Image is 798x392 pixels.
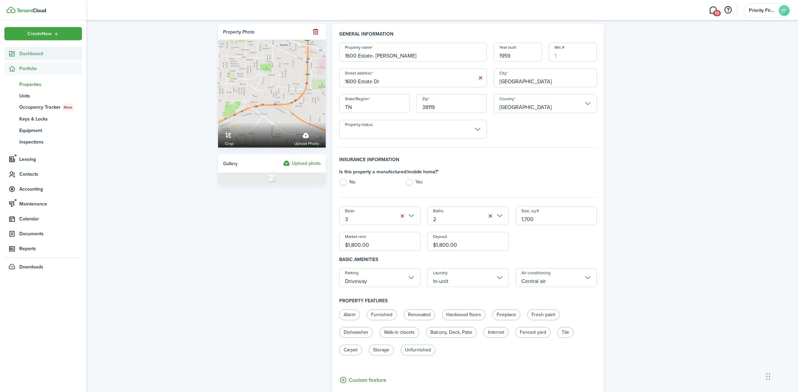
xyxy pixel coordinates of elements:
[19,92,82,100] span: Units
[557,327,574,338] label: Tile
[294,129,319,147] label: Upload photo
[339,268,421,287] input: Parking
[223,28,255,36] div: Property photo
[405,179,465,189] label: Yes
[516,206,597,225] input: 0.00
[19,138,82,146] span: Inspections
[4,136,82,148] a: Inspections
[4,242,82,255] a: Reports
[339,30,597,43] h4: General information
[27,31,52,36] span: Create New
[19,171,82,178] span: Contacts
[4,125,82,136] a: Equipment
[483,327,509,338] label: Internet
[339,168,465,175] h4: Is this property a manufactured/mobile home? *
[4,27,82,40] button: Open menu
[19,156,82,163] span: Leasing
[225,129,234,147] a: Crop
[19,263,43,270] span: Downloads
[339,68,487,87] input: Start typing the address and then select from the dropdown
[19,245,82,252] span: Reports
[225,140,234,147] span: Crop
[223,160,238,167] span: Gallery
[64,104,72,110] span: New
[442,309,486,320] label: Hardwood floors
[218,173,326,183] img: Photo placeholder
[380,327,419,338] label: Walk-in closets
[486,211,495,221] button: Clear
[682,319,798,392] iframe: Chat Widget
[401,345,435,355] label: Unfurnished
[339,179,398,189] label: No
[426,327,477,338] label: Balcony, Deck, Patio
[515,327,551,338] label: Fenced yard
[492,309,520,320] label: Fireplace
[516,268,597,287] input: Air conditioning
[19,230,82,237] span: Documents
[19,127,82,134] span: Equipment
[339,156,597,168] h4: Insurance information
[19,186,82,193] span: Accounting
[339,251,597,268] h4: Basic amenities
[4,102,82,113] a: Occupancy TrackerNew
[17,8,46,13] img: TenantCloud
[749,8,776,13] span: Priority First Property Management
[766,366,770,387] div: Drag
[367,309,397,320] label: Furnished
[4,113,82,125] a: Keys & Locks
[19,81,82,88] span: Properties
[294,140,319,147] span: Upload photo
[19,200,82,208] span: Maintenance
[707,2,719,19] a: Messaging
[339,345,362,355] label: Carpet
[397,211,407,221] button: Clear
[4,90,82,102] a: Units
[19,115,82,123] span: Keys & Locks
[404,309,435,320] label: Renovated
[722,4,734,16] button: Open resource center
[4,79,82,90] a: Properties
[779,5,790,16] avatar-text: PF
[427,232,509,251] input: 0.00
[339,309,360,320] label: Alarm
[339,292,597,309] h4: Property features
[6,7,16,13] img: TenantCloud
[311,27,321,37] button: Remove file
[19,104,82,111] span: Occupancy Tracker
[339,376,386,384] button: Custom feature
[19,65,82,72] span: Portfolio
[713,10,721,16] span: 19
[549,43,597,62] input: 1
[19,215,82,222] span: Calendar
[427,268,509,287] input: Laundry
[369,345,394,355] label: Storage
[527,309,560,320] label: Fresh paint
[4,47,82,60] a: Dashboard
[339,232,421,251] input: 0.00
[339,327,373,338] label: Dishwasher
[19,50,82,57] span: Dashboard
